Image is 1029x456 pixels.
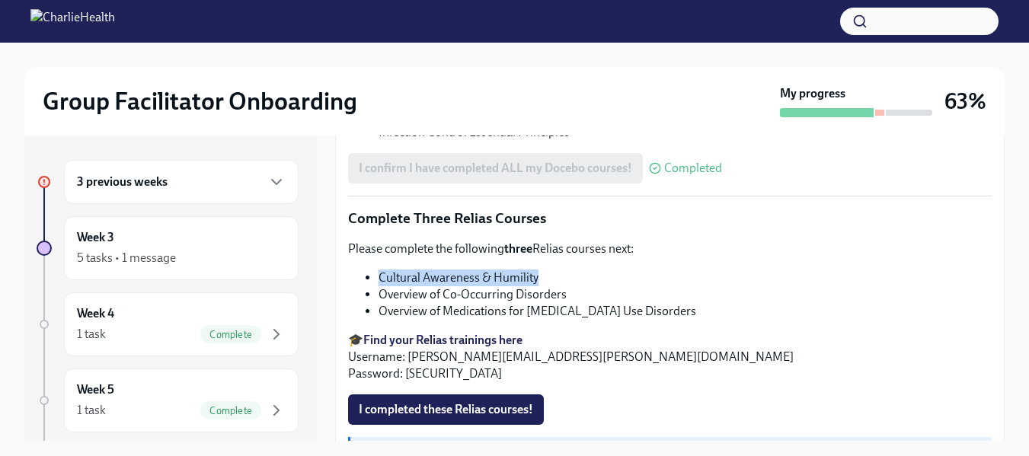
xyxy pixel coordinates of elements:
[348,332,992,382] p: 🎓 Username: [PERSON_NAME][EMAIL_ADDRESS][PERSON_NAME][DOMAIN_NAME] Password: [SECURITY_DATA]
[379,286,992,303] li: Overview of Co-Occurring Disorders
[348,241,992,257] p: Please complete the following Relias courses next:
[379,303,992,320] li: Overview of Medications for [MEDICAL_DATA] Use Disorders
[504,241,532,256] strong: three
[64,160,299,204] div: 3 previous weeks
[77,305,114,322] h6: Week 4
[77,326,106,343] div: 1 task
[664,162,722,174] span: Completed
[348,394,544,425] button: I completed these Relias courses!
[379,269,992,286] li: Cultural Awareness & Humility
[200,405,261,416] span: Complete
[200,329,261,340] span: Complete
[77,174,168,190] h6: 3 previous weeks
[43,86,357,116] h2: Group Facilitator Onboarding
[77,402,106,419] div: 1 task
[77,250,176,266] div: 5 tasks • 1 message
[944,88,986,115] h3: 63%
[363,333,522,347] a: Find your Relias trainings here
[37,368,299,432] a: Week 51 taskComplete
[359,402,533,417] span: I completed these Relias courses!
[30,9,115,33] img: CharlieHealth
[348,209,992,228] p: Complete Three Relias Courses
[77,229,114,246] h6: Week 3
[37,292,299,356] a: Week 41 taskComplete
[780,85,845,102] strong: My progress
[37,216,299,280] a: Week 35 tasks • 1 message
[77,381,114,398] h6: Week 5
